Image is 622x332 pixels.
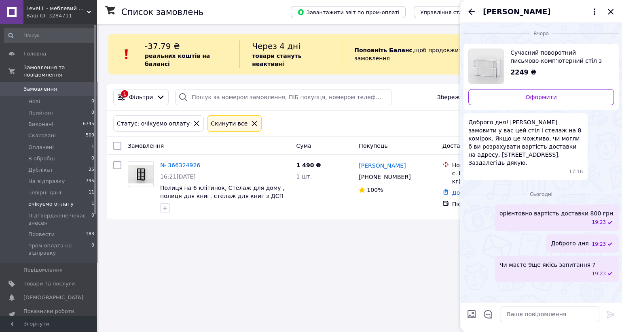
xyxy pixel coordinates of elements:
[467,7,476,17] button: Назад
[468,89,614,105] a: Оформити
[160,185,284,207] a: Полиця на 6 клітинок, Стелаж для дому , полиця для книг, стелаж для книг з ДСП Венге Темний
[160,173,196,180] span: 16:21[DATE]
[359,162,406,170] a: [PERSON_NAME]
[91,200,94,208] span: 1
[592,270,606,277] span: 19:23 12.10.2025
[296,143,311,149] span: Cума
[530,30,552,37] span: Вчора
[296,162,321,168] span: 1 490 ₴
[28,109,53,117] span: Прийняті
[91,109,94,117] span: 0
[28,121,53,128] span: Виконані
[28,166,53,174] span: Дублікат
[28,231,55,238] span: Провести
[437,93,496,101] span: Збережені фільтри:
[28,178,65,185] span: На відправку
[252,53,301,67] b: товари стануть неактивні
[23,308,75,322] span: Показники роботи компанії
[28,242,91,257] span: пром оплата на відправку
[252,41,300,51] span: Через 4 дні
[86,231,94,238] span: 183
[569,168,583,175] span: 17:16 11.10.2025
[463,29,619,37] div: 11.10.2025
[452,169,536,185] div: с. Крюківщина, №2 (до 30 кг): вул. Єдності, 2
[28,212,91,227] span: Підтверджене чекає внесен
[463,190,619,198] div: 12.10.2025
[483,309,493,319] button: Відкрити шаблони відповідей
[527,191,556,198] span: Сьогодні
[23,280,75,287] span: Товари та послуги
[367,187,383,193] span: 100%
[91,98,94,105] span: 0
[28,155,55,162] span: В обробці
[121,7,203,17] h1: Список замовлень
[23,85,57,93] span: Замовлення
[23,294,83,301] span: [DEMOGRAPHIC_DATA]
[89,189,94,196] span: 11
[452,161,536,169] div: Нова Пошта
[28,189,61,196] span: невірні дані
[291,6,406,18] button: Завантажити звіт по пром-оплаті
[342,40,527,68] div: , щоб продовжити отримувати замовлення
[510,49,607,65] span: Сучасний поворотний письмово-комп'ютерний стіл з ДСП, МДФ.
[468,118,583,167] span: Доброго дня! [PERSON_NAME] замовити у вас цей стіл і стелаж на 8 комірок. Якщо це можливо, чи мог...
[297,9,399,16] span: Завантажити звіт по пром-оплаті
[452,189,484,196] a: Додати ЕН
[128,165,153,184] img: Фото товару
[468,49,614,84] a: Переглянути товар
[128,161,154,187] a: Фото товару
[510,68,536,76] span: 2249 ₴
[469,49,504,84] img: 2933197725_w640_h640_sovremennyj-povorotnyj-pismenno-kompyuternyj.jpg
[499,209,613,217] span: орієнтовно вартість доставки 800 грн
[592,241,606,248] span: 19:23 12.10.2025
[121,48,133,60] img: :exclamation:
[209,119,249,128] div: Cкинути все
[359,174,410,180] span: [PHONE_NUMBER]
[420,9,482,15] span: Управління статусами
[28,144,54,151] span: Оплачені
[483,6,550,17] span: [PERSON_NAME]
[592,219,606,226] span: 19:23 12.10.2025
[606,7,616,17] button: Закрити
[83,121,94,128] span: 6745
[86,178,94,185] span: 795
[86,132,94,139] span: 509
[91,242,94,257] span: 0
[23,50,46,57] span: Головна
[26,12,97,19] div: Ваш ID: 3284711
[551,239,588,248] span: Доброго дня
[4,28,95,43] input: Пошук
[175,89,391,105] input: Пошук за номером замовлення, ПІБ покупця, номером телефону, Email, номером накладної
[23,64,97,79] span: Замовлення та повідомлення
[128,143,164,149] span: Замовлення
[28,132,56,139] span: Скасовані
[91,155,94,162] span: 0
[145,41,180,51] span: -37.79 ₴
[414,6,489,18] button: Управління статусами
[89,166,94,174] span: 25
[129,93,153,101] span: Фільтри
[499,261,595,269] span: Чи маєте 9ще якісь запитання ?
[296,173,312,180] span: 1 шт.
[91,144,94,151] span: 1
[442,143,502,149] span: Доставка та оплата
[483,6,599,17] button: [PERSON_NAME]
[91,212,94,227] span: 0
[145,53,210,67] b: реальних коштів на балансі
[26,5,87,12] span: LeveLL - меблевий магазин 🔥
[28,98,40,105] span: Нові
[115,119,191,128] div: Статус: очікуємо оплату
[23,266,63,274] span: Повідомлення
[160,162,200,168] a: № 366324926
[359,143,387,149] span: Покупець
[354,47,413,53] b: Поповніть Баланс
[28,200,74,208] span: очікуємо оплату
[452,200,536,208] div: Післяплата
